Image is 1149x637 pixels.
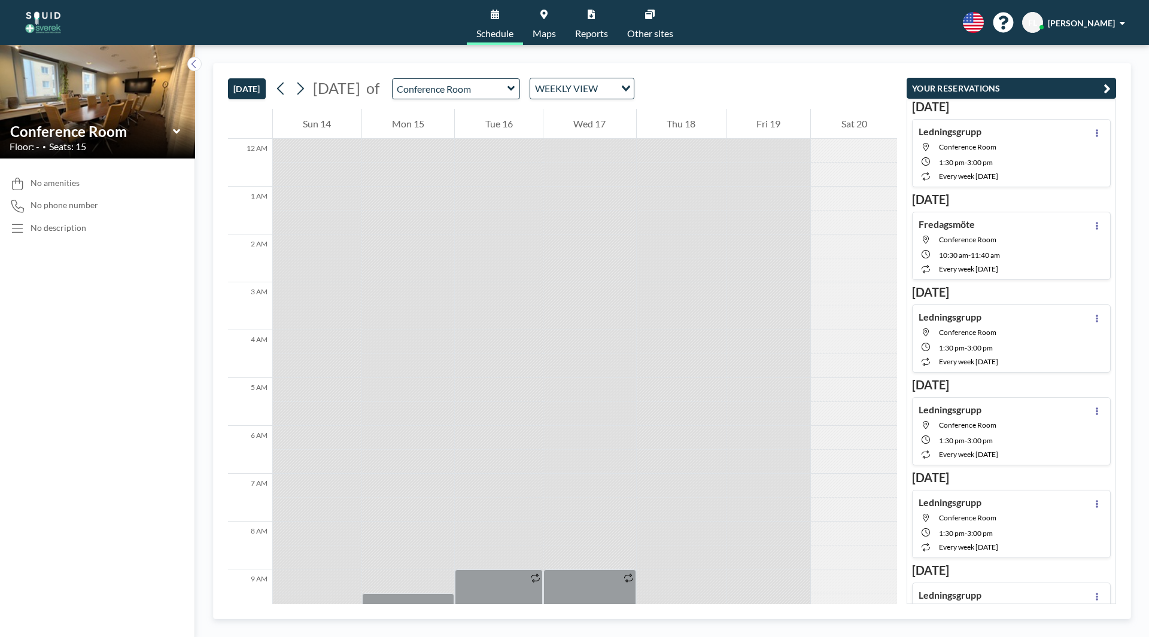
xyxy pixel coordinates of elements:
span: every week [DATE] [939,450,998,459]
span: 3:00 PM [967,158,993,167]
h3: [DATE] [912,99,1111,114]
span: FL [1028,17,1037,28]
input: Conference Room [10,123,173,140]
span: 3:00 PM [967,436,993,445]
span: Seats: 15 [49,141,86,153]
div: No description [31,223,86,233]
span: of [366,79,379,97]
input: Search for option [601,81,614,96]
span: 1:30 PM [939,436,965,445]
span: No phone number [31,200,98,211]
span: every week [DATE] [939,172,998,181]
span: 11:40 AM [971,251,1000,260]
h3: [DATE] [912,377,1111,392]
span: every week [DATE] [939,542,998,551]
span: 3:00 PM [967,529,993,538]
span: Conference Room [939,235,996,244]
div: 1 AM [228,187,272,234]
span: 10:30 AM [939,251,968,260]
div: 5 AM [228,378,272,426]
button: YOUR RESERVATIONS [907,78,1116,99]
span: Conference Room [939,328,996,337]
h3: [DATE] [912,470,1111,485]
div: 2 AM [228,234,272,282]
span: [DATE] [313,79,360,97]
div: Sun 14 [273,109,361,139]
div: 9 AM [228,569,272,617]
span: - [965,529,967,538]
span: - [965,343,967,352]
div: Tue 16 [455,109,543,139]
h4: Ledningsgrupp [919,311,981,323]
h4: Ledningsgrupp [919,404,981,416]
div: Fri 19 [727,109,811,139]
span: - [968,251,971,260]
span: 1:30 PM [939,529,965,538]
div: 3 AM [228,282,272,330]
div: Wed 17 [543,109,636,139]
div: 6 AM [228,426,272,474]
span: Floor: - [10,141,39,153]
div: Sat 20 [811,109,897,139]
span: every week [DATE] [939,357,998,366]
h4: Ledningsgrupp [919,589,981,601]
span: Other sites [627,29,673,38]
div: 4 AM [228,330,272,378]
h4: Ledningsgrupp [919,126,981,138]
span: [PERSON_NAME] [1048,18,1115,28]
button: [DATE] [228,78,266,99]
span: 1:30 PM [939,158,965,167]
h3: [DATE] [912,192,1111,207]
span: Conference Room [939,142,996,151]
span: No amenities [31,178,80,188]
span: Maps [533,29,556,38]
span: - [965,158,967,167]
h3: [DATE] [912,285,1111,300]
span: Schedule [476,29,513,38]
span: Reports [575,29,608,38]
span: Conference Room [939,513,996,522]
div: 12 AM [228,139,272,187]
span: 3:00 PM [967,343,993,352]
h3: [DATE] [912,563,1111,578]
div: Mon 15 [362,109,455,139]
span: every week [DATE] [939,264,998,273]
h4: Ledningsgrupp [919,496,981,508]
span: • [42,143,46,151]
span: Conference Room [939,420,996,429]
span: WEEKLY VIEW [533,81,600,96]
h4: Fredagsmöte [919,218,975,230]
span: - [965,436,967,445]
img: organization-logo [19,11,67,35]
div: 8 AM [228,522,272,569]
span: 1:30 PM [939,343,965,352]
div: Thu 18 [637,109,726,139]
div: Search for option [530,78,634,99]
div: 7 AM [228,474,272,522]
input: Conference Room [393,79,507,99]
